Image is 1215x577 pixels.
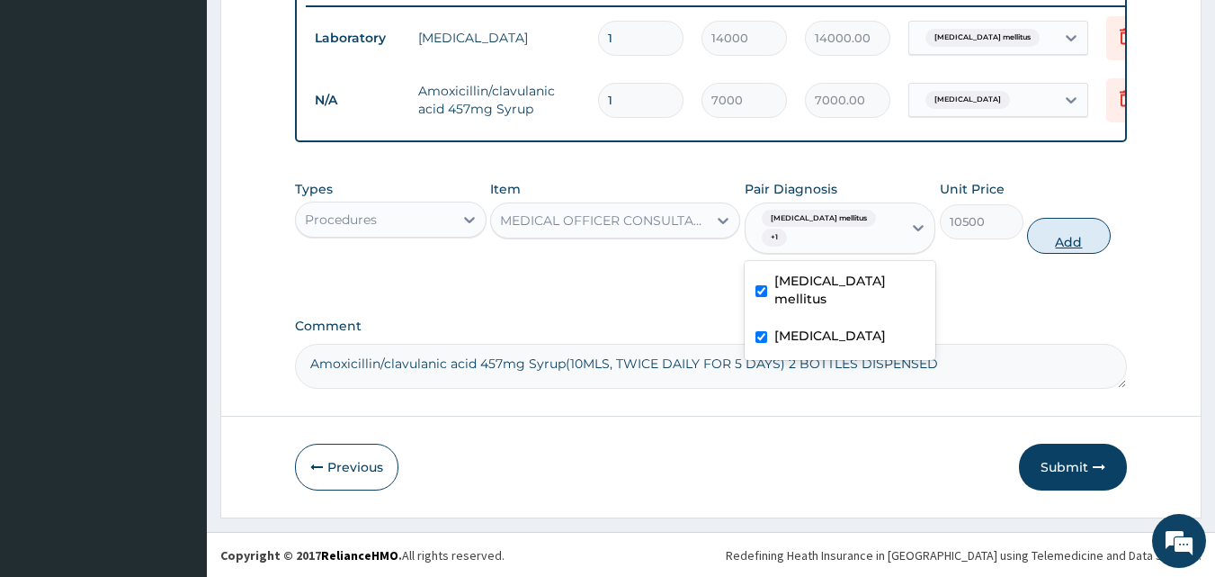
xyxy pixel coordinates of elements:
div: Minimize live chat window [295,9,338,52]
img: d_794563401_company_1708531726252_794563401 [33,90,73,135]
button: Add [1027,218,1111,254]
div: Chat with us now [94,101,302,124]
span: + 1 [762,229,787,247]
span: [MEDICAL_DATA] mellitus [762,210,876,228]
label: Pair Diagnosis [745,180,837,198]
button: Submit [1019,444,1127,491]
label: Types [295,182,333,197]
div: Redefining Heath Insurance in [GEOGRAPHIC_DATA] using Telemedicine and Data Science! [726,546,1202,564]
span: [MEDICAL_DATA] mellitus [925,29,1040,47]
label: [MEDICAL_DATA] [774,327,886,345]
strong: Copyright © 2017 . [220,547,402,563]
label: [MEDICAL_DATA] mellitus [774,272,925,308]
button: Previous [295,444,398,491]
td: Laboratory [306,22,409,55]
td: N/A [306,84,409,117]
label: Unit Price [940,180,1005,198]
span: [MEDICAL_DATA] [925,91,1010,109]
a: RelianceHMO [321,547,398,563]
div: MEDICAL OFFICER CONSULTATION [500,212,709,230]
label: Item [490,180,521,198]
div: Procedures [305,211,377,229]
span: We're online! [104,174,248,356]
td: [MEDICAL_DATA] [409,20,589,56]
td: Amoxicillin/clavulanic acid 457mg Syrup [409,73,589,127]
label: Comment [295,319,1128,334]
textarea: Type your message and hit 'Enter' [9,385,343,448]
